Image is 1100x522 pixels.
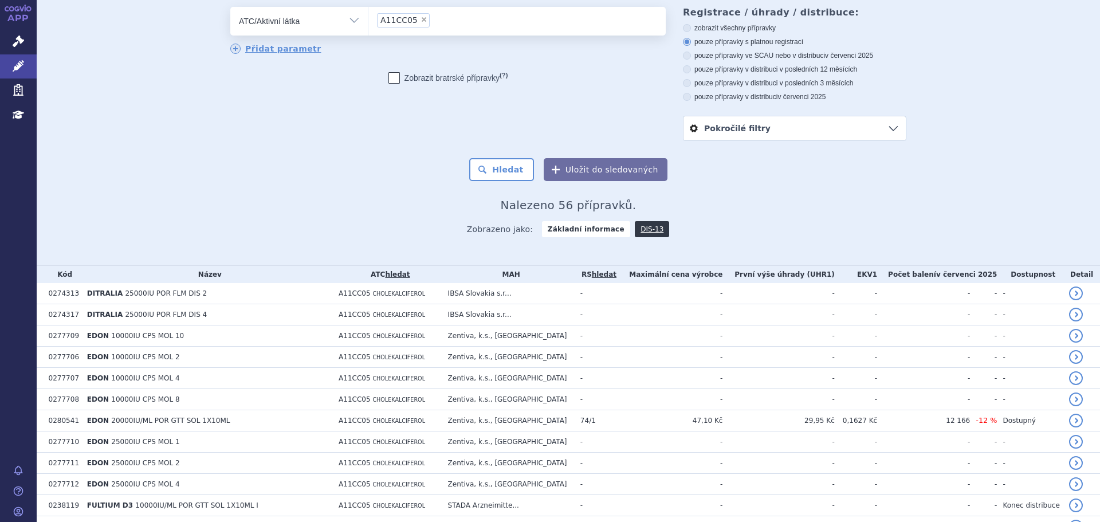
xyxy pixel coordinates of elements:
[501,198,637,212] span: Nalezeno 56 přípravků.
[372,312,425,318] span: CHOLEKALCIFEROL
[722,283,834,304] td: -
[333,266,442,283] th: ATC
[87,332,109,340] span: EDON
[442,283,575,304] td: IBSA Slovakia s.r...
[976,416,997,425] span: -12 %
[1069,435,1083,449] a: detail
[87,353,109,361] span: EDON
[722,368,834,389] td: -
[635,221,669,237] a: DIS-13
[43,304,81,325] td: 0274317
[87,480,109,488] span: EDON
[372,291,425,297] span: CHOLEKALCIFEROL
[575,368,618,389] td: -
[575,347,618,368] td: -
[683,92,906,101] label: pouze přípravky v distribuci
[877,410,970,431] td: 12 166
[618,410,722,431] td: 47,10 Kč
[442,347,575,368] td: Zentiva, k.s., [GEOGRAPHIC_DATA]
[618,283,722,304] td: -
[442,304,575,325] td: IBSA Slovakia s.r...
[683,79,906,88] label: pouze přípravky v distribuci v posledních 3 měsících
[1069,350,1083,364] a: detail
[618,304,722,325] td: -
[722,410,834,431] td: 29,95 Kč
[339,459,371,467] span: A11CC05
[575,389,618,410] td: -
[442,474,575,495] td: Zentiva, k.s., [GEOGRAPHIC_DATA]
[1069,414,1083,427] a: detail
[835,347,877,368] td: -
[339,480,371,488] span: A11CC05
[442,410,575,431] td: Zentiva, k.s., [GEOGRAPHIC_DATA]
[87,417,109,425] span: EDON
[339,332,371,340] span: A11CC05
[1069,393,1083,406] a: detail
[339,374,371,382] span: A11CC05
[442,266,575,283] th: MAH
[467,221,533,237] span: Zobrazeno jako:
[877,431,970,453] td: -
[43,431,81,453] td: 0277710
[339,438,371,446] span: A11CC05
[877,304,970,325] td: -
[877,453,970,474] td: -
[469,158,534,181] button: Hledat
[618,453,722,474] td: -
[877,368,970,389] td: -
[618,495,722,516] td: -
[722,431,834,453] td: -
[500,72,508,79] abbr: (?)
[877,325,970,347] td: -
[1069,329,1083,343] a: detail
[618,266,722,283] th: Maximální cena výrobce
[722,474,834,495] td: -
[1069,286,1083,300] a: detail
[970,283,997,304] td: -
[111,332,184,340] span: 10000IU CPS MOL 10
[997,410,1063,431] td: Dostupný
[442,431,575,453] td: Zentiva, k.s., [GEOGRAPHIC_DATA]
[125,311,207,319] span: 25000IU POR FLM DIS 4
[43,325,81,347] td: 0277709
[877,389,970,410] td: -
[970,389,997,410] td: -
[722,495,834,516] td: -
[111,395,179,403] span: 10000IU CPS MOL 8
[835,495,877,516] td: -
[575,283,618,304] td: -
[835,304,877,325] td: -
[970,495,997,516] td: -
[877,283,970,304] td: -
[877,266,997,283] th: Počet balení
[135,501,258,509] span: 10000IU/ML POR GTT SOL 1X10ML I
[997,304,1063,325] td: -
[575,266,618,283] th: RS
[1069,499,1083,512] a: detail
[683,7,906,18] h3: Registrace / úhrady / distribuce:
[81,266,333,283] th: Název
[683,65,906,74] label: pouze přípravky v distribuci v posledních 12 měsících
[970,347,997,368] td: -
[835,431,877,453] td: -
[997,474,1063,495] td: -
[835,283,877,304] td: -
[970,325,997,347] td: -
[339,289,371,297] span: A11CC05
[372,503,425,509] span: CHOLEKALCIFEROL
[835,266,877,283] th: EKV1
[372,460,425,466] span: CHOLEKALCIFEROL
[1069,477,1083,491] a: detail
[877,495,970,516] td: -
[997,325,1063,347] td: -
[544,158,667,181] button: Uložit do sledovaných
[580,417,596,425] span: 74/1
[442,389,575,410] td: Zentiva, k.s., [GEOGRAPHIC_DATA]
[433,13,439,27] input: A11CC05
[618,325,722,347] td: -
[877,347,970,368] td: -
[43,453,81,474] td: 0277711
[43,347,81,368] td: 0277706
[125,289,207,297] span: 25000IU POR FLM DIS 2
[835,325,877,347] td: -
